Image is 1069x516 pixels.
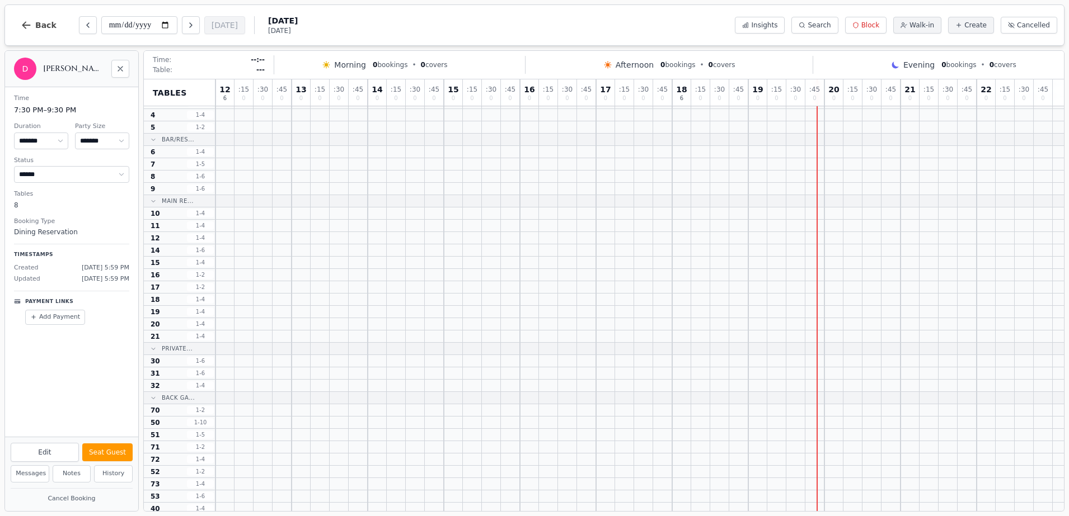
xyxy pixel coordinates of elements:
button: [DATE] [204,16,245,34]
span: : 30 [866,86,877,93]
button: Cancelled [1001,17,1057,34]
span: 1 - 4 [187,111,214,119]
span: : 15 [771,86,782,93]
span: 0 [813,96,816,101]
span: 0 [421,61,425,69]
span: 0 [528,96,531,101]
span: 0 [737,96,740,101]
span: 0 [832,96,836,101]
span: 6 [680,96,683,101]
span: Created [14,263,39,273]
span: : 30 [943,86,953,93]
button: Edit [11,443,79,462]
span: 1 - 10 [187,418,214,427]
span: 1 - 4 [187,148,214,156]
span: covers [990,60,1016,69]
span: 0 [984,96,988,101]
span: 10 [151,209,160,218]
span: 1 - 5 [187,430,214,439]
span: 0 [641,96,645,101]
span: bookings [373,60,407,69]
span: 11 [151,221,160,230]
span: --:-- [251,55,265,64]
span: 1 - 2 [187,467,214,476]
span: • [412,60,416,69]
span: 16 [151,271,160,280]
span: 15 [448,86,458,93]
span: Morning [334,59,366,70]
span: 73 [151,480,160,489]
span: 0 [709,61,713,69]
span: 1 - 4 [187,320,214,328]
span: 0 [698,96,702,101]
span: 32 [151,381,160,390]
dd: 7:30 PM – 9:30 PM [14,105,129,116]
span: 0 [1041,96,1044,101]
span: 0 [337,96,340,101]
span: 1 - 2 [187,443,214,451]
span: : 45 [809,86,820,93]
span: : 30 [1019,86,1029,93]
span: 0 [1003,96,1006,101]
span: Block [861,21,879,30]
span: 12 [151,234,160,243]
span: 0 [794,96,797,101]
span: 50 [151,418,160,427]
span: 0 [376,96,379,101]
span: bookings [941,60,976,69]
span: 15 [151,258,160,267]
button: Add Payment [25,310,85,325]
span: • [981,60,985,69]
span: 0 [660,96,664,101]
span: : 45 [885,86,896,93]
span: : 30 [334,86,344,93]
button: Messages [11,465,49,482]
dt: Time [14,94,129,103]
span: --- [256,65,265,74]
span: 52 [151,467,160,476]
span: [DATE] 5:59 PM [82,263,129,273]
span: : 15 [847,86,858,93]
span: 1 - 4 [187,295,214,304]
button: Walk-in [893,17,941,34]
span: 0 [299,96,303,101]
span: 17 [600,86,611,93]
span: 21 [151,332,160,341]
span: : 15 [1000,86,1010,93]
span: 1 - 6 [187,369,214,377]
span: 19 [151,307,160,316]
span: 1 - 4 [187,307,214,316]
p: Timestamps [14,251,129,259]
span: [DATE] 5:59 PM [82,274,129,284]
span: 20 [151,320,160,329]
span: : 30 [638,86,649,93]
span: : 15 [315,86,325,93]
span: • [700,60,704,69]
span: 1 - 6 [187,246,214,254]
span: Private... [162,344,193,353]
span: 53 [151,492,160,501]
span: : 45 [505,86,515,93]
div: D [14,58,36,80]
span: 19 [752,86,763,93]
span: 0 [318,96,321,101]
span: 0 [622,96,626,101]
button: Next day [182,16,200,34]
span: Afternoon [616,59,654,70]
span: 0 [470,96,473,101]
span: Tables [153,87,187,98]
span: 0 [508,96,512,101]
span: 51 [151,430,160,439]
span: : 30 [790,86,801,93]
span: 1 - 2 [187,406,214,414]
span: 0 [870,96,873,101]
span: : 45 [276,86,287,93]
dt: Duration [14,122,68,131]
button: Search [791,17,838,34]
span: Table: [153,65,172,74]
span: 5 [151,123,155,132]
span: 0 [851,96,854,101]
span: 72 [151,455,160,464]
span: 22 [981,86,991,93]
span: 0 [546,96,550,101]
